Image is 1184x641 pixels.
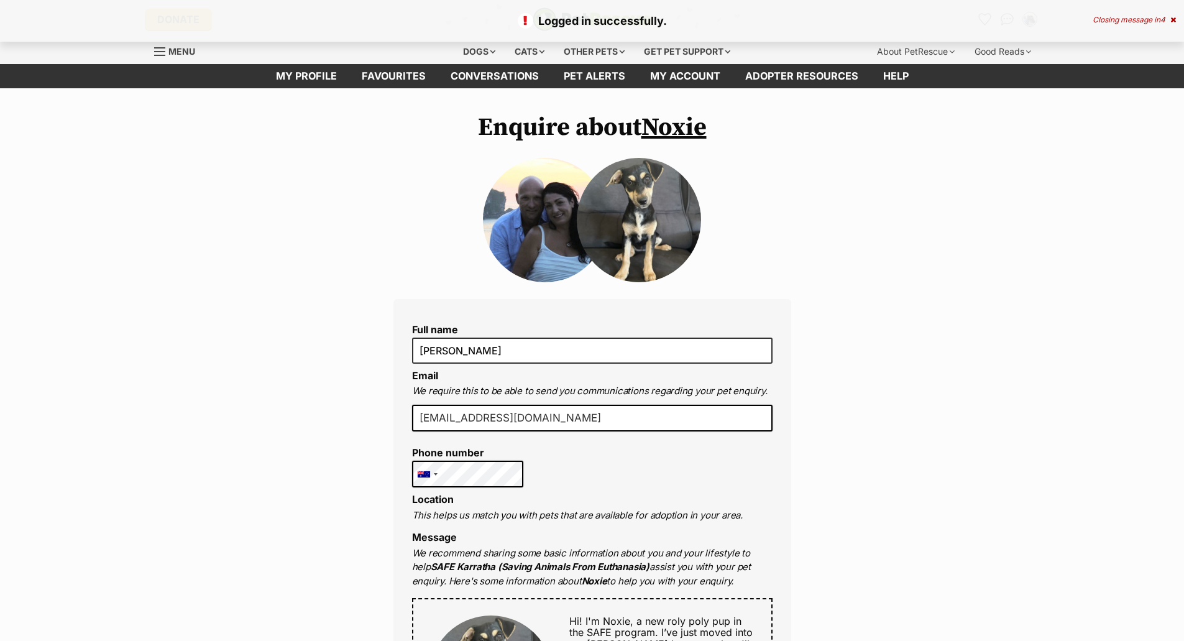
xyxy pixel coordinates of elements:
div: Dogs [454,39,504,64]
div: Australia: +61 [413,461,441,487]
div: Other pets [555,39,633,64]
label: Full name [412,324,773,335]
label: Message [412,531,457,543]
a: Pet alerts [551,64,638,88]
a: Noxie [641,112,707,143]
a: Adopter resources [733,64,871,88]
a: My profile [264,64,349,88]
strong: SAFE Karratha (Saving Animals From Euthanasia) [431,561,649,573]
a: Help [871,64,921,88]
div: Cats [506,39,553,64]
h1: Enquire about [393,113,791,142]
div: About PetRescue [868,39,963,64]
label: Location [412,493,454,505]
input: E.g. Jimmy Chew [412,338,773,364]
div: Good Reads [966,39,1040,64]
p: We require this to be able to send you communications regarding your pet enquiry. [412,384,773,399]
p: We recommend sharing some basic information about you and your lifestyle to help assist you with ... [412,546,773,589]
a: conversations [438,64,551,88]
img: Noxie [577,158,701,282]
div: Get pet support [635,39,739,64]
strong: Noxie [582,575,607,587]
a: Favourites [349,64,438,88]
img: dhtlkosgnoruslhegfwy.jpg [483,158,607,282]
p: This helps us match you with pets that are available for adoption in your area. [412,509,773,523]
a: My account [638,64,733,88]
a: Menu [154,39,204,62]
label: Phone number [412,447,524,458]
span: Menu [168,46,195,57]
label: Email [412,369,438,382]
